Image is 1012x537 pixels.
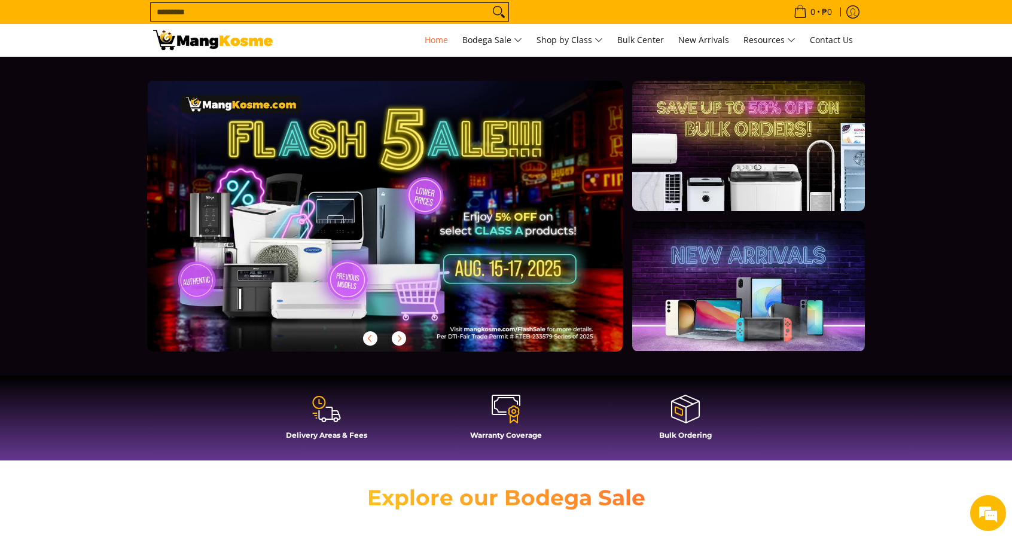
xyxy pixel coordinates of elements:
[147,81,661,371] a: More
[422,431,590,440] h4: Warranty Coverage
[153,30,273,50] img: Mang Kosme: Your Home Appliances Warehouse Sale Partner!
[285,24,859,56] nav: Main Menu
[425,34,448,45] span: Home
[537,33,603,48] span: Shop by Class
[462,33,522,48] span: Bodega Sale
[602,393,769,448] a: Bulk Ordering
[672,24,735,56] a: New Arrivals
[611,24,670,56] a: Bulk Center
[810,34,853,45] span: Contact Us
[790,5,836,19] span: •
[333,484,679,511] h2: Explore our Bodega Sale
[489,3,508,21] button: Search
[357,325,383,352] button: Previous
[243,431,410,440] h4: Delivery Areas & Fees
[531,24,609,56] a: Shop by Class
[820,8,834,16] span: ₱0
[456,24,528,56] a: Bodega Sale
[743,33,795,48] span: Resources
[422,393,590,448] a: Warranty Coverage
[737,24,801,56] a: Resources
[804,24,859,56] a: Contact Us
[243,393,410,448] a: Delivery Areas & Fees
[419,24,454,56] a: Home
[386,325,412,352] button: Next
[678,34,729,45] span: New Arrivals
[809,8,817,16] span: 0
[617,34,664,45] span: Bulk Center
[602,431,769,440] h4: Bulk Ordering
